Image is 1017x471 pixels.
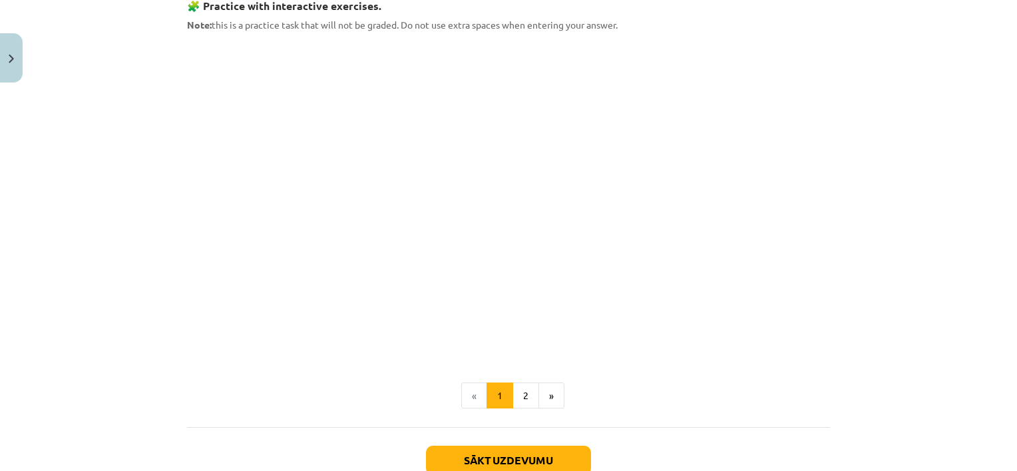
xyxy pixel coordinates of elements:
[538,383,564,409] button: »
[9,55,14,63] img: icon-close-lesson-0947bae3869378f0d4975bcd49f059093ad1ed9edebbc8119c70593378902aed.svg
[187,19,618,31] span: this is a practice task that will not be graded. Do not use extra spaces when entering your answer.
[187,19,212,31] strong: Note:
[487,383,513,409] button: 1
[187,40,830,349] iframe: 🔤 Topic 1. Vocabulary – likes, dislikes, describing people, feelings.
[512,383,539,409] button: 2
[187,383,830,409] nav: Page navigation example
